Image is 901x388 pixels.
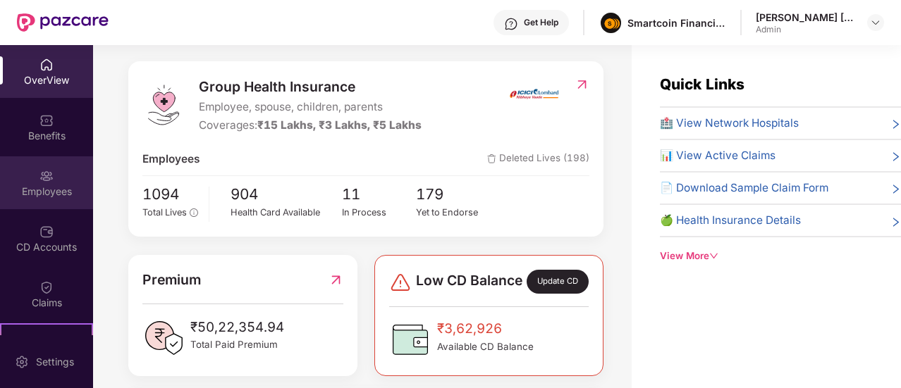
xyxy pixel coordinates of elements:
span: right [890,215,901,229]
span: Employees [142,151,200,168]
div: Get Help [524,17,558,28]
span: 📊 View Active Claims [660,147,776,164]
div: In Process [342,206,417,220]
img: svg+xml;base64,PHN2ZyBpZD0iSG9tZSIgeG1sbnM9Imh0dHA6Ly93d3cudzMub3JnLzIwMDAvc3ZnIiB3aWR0aD0iMjAiIG... [39,58,54,72]
span: ₹50,22,354.94 [190,317,284,338]
img: svg+xml;base64,PHN2ZyBpZD0iU2V0dGluZy0yMHgyMCIgeG1sbnM9Imh0dHA6Ly93d3cudzMub3JnLzIwMDAvc3ZnIiB3aW... [15,355,29,369]
div: [PERSON_NAME] [PERSON_NAME] [756,11,854,24]
img: deleteIcon [487,154,496,163]
img: svg+xml;base64,PHN2ZyBpZD0iRHJvcGRvd24tMzJ4MzIiIHhtbG5zPSJodHRwOi8vd3d3LnczLm9yZy8yMDAwL3N2ZyIgd2... [870,17,881,28]
span: 🍏 Health Insurance Details [660,212,801,229]
img: insurerIcon [508,76,560,111]
div: Settings [32,355,78,369]
span: Deleted Lives (198) [487,151,589,168]
img: PaidPremiumIcon [142,317,185,359]
span: 179 [416,183,491,206]
img: logo [142,84,185,126]
div: Yet to Endorse [416,206,491,220]
span: Total Paid Premium [190,337,284,352]
img: svg+xml;base64,PHN2ZyBpZD0iQ0RfQWNjb3VudHMiIGRhdGEtbmFtZT0iQ0QgQWNjb3VudHMiIHhtbG5zPSJodHRwOi8vd3... [39,225,54,239]
span: Total Lives [142,207,187,218]
img: svg+xml;base64,PHN2ZyBpZD0iSGVscC0zMngzMiIgeG1sbnM9Imh0dHA6Ly93d3cudzMub3JnLzIwMDAvc3ZnIiB3aWR0aD... [504,17,518,31]
span: 11 [342,183,417,206]
div: Admin [756,24,854,35]
span: Quick Links [660,75,744,93]
span: right [890,150,901,164]
div: View More [660,249,901,263]
div: Smartcoin Financials Private Limited [627,16,726,30]
span: 1094 [142,183,198,206]
img: svg+xml;base64,PHN2ZyBpZD0iRW1wbG95ZWVzIiB4bWxucz0iaHR0cDovL3d3dy53My5vcmcvMjAwMC9zdmciIHdpZHRoPS... [39,169,54,183]
div: Health Card Available [231,206,342,220]
span: Employee, spouse, children, parents [199,99,422,115]
span: info-circle [190,208,197,216]
span: 🏥 View Network Hospitals [660,115,799,132]
img: svg+xml;base64,PHN2ZyBpZD0iRGFuZ2VyLTMyeDMyIiB4bWxucz0iaHR0cDovL3d3dy53My5vcmcvMjAwMC9zdmciIHdpZH... [389,271,412,294]
span: ₹3,62,926 [437,318,534,339]
span: 904 [231,183,342,206]
span: right [890,118,901,132]
img: svg+xml;base64,PHN2ZyBpZD0iQmVuZWZpdHMiIHhtbG5zPSJodHRwOi8vd3d3LnczLm9yZy8yMDAwL3N2ZyIgd2lkdGg9Ij... [39,113,54,127]
img: CDBalanceIcon [389,318,431,361]
span: ₹15 Lakhs, ₹3 Lakhs, ₹5 Lakhs [257,118,422,132]
span: down [709,251,718,261]
div: Coverages: [199,117,422,134]
img: RedirectIcon [329,269,343,290]
img: New Pazcare Logo [17,13,109,32]
div: Update CD [527,270,589,294]
span: Low CD Balance [416,270,522,294]
span: Premium [142,269,201,290]
img: image%20(1).png [601,13,621,33]
span: right [890,182,901,196]
span: 📄 Download Sample Claim Form [660,180,828,196]
img: svg+xml;base64,PHN2ZyBpZD0iQ2xhaW0iIHhtbG5zPSJodHRwOi8vd3d3LnczLm9yZy8yMDAwL3N2ZyIgd2lkdGg9IjIwIi... [39,280,54,294]
span: Group Health Insurance [199,76,422,97]
img: RedirectIcon [575,77,589,92]
span: Available CD Balance [437,339,534,354]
